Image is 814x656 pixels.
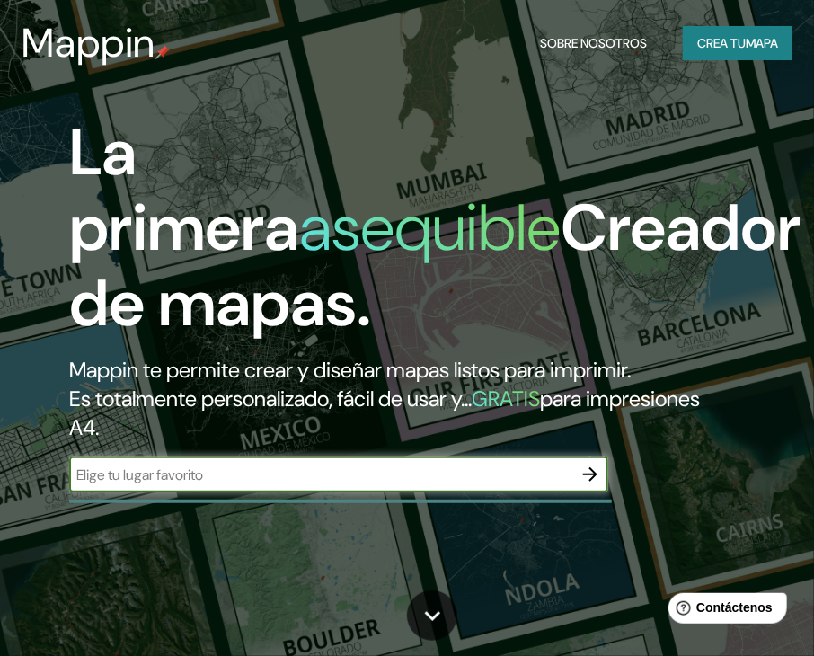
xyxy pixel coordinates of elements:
font: asequible [299,186,561,270]
font: Sobre nosotros [540,35,647,51]
font: Es totalmente personalizado, fácil de usar y... [69,385,472,412]
input: Elige tu lugar favorito [69,465,572,485]
font: para impresiones A4. [69,385,700,441]
font: La primera [69,111,299,270]
font: GRATIS [472,385,540,412]
font: Mappin te permite crear y diseñar mapas listos para imprimir. [69,356,631,384]
font: Creador de mapas. [69,186,801,345]
img: pin de mapeo [155,45,170,59]
font: Crea tu [697,35,746,51]
font: Mappin [22,17,155,69]
button: Crea tumapa [683,26,792,60]
button: Sobre nosotros [533,26,654,60]
iframe: Lanzador de widgets de ayuda [654,586,794,636]
font: mapa [746,35,778,51]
